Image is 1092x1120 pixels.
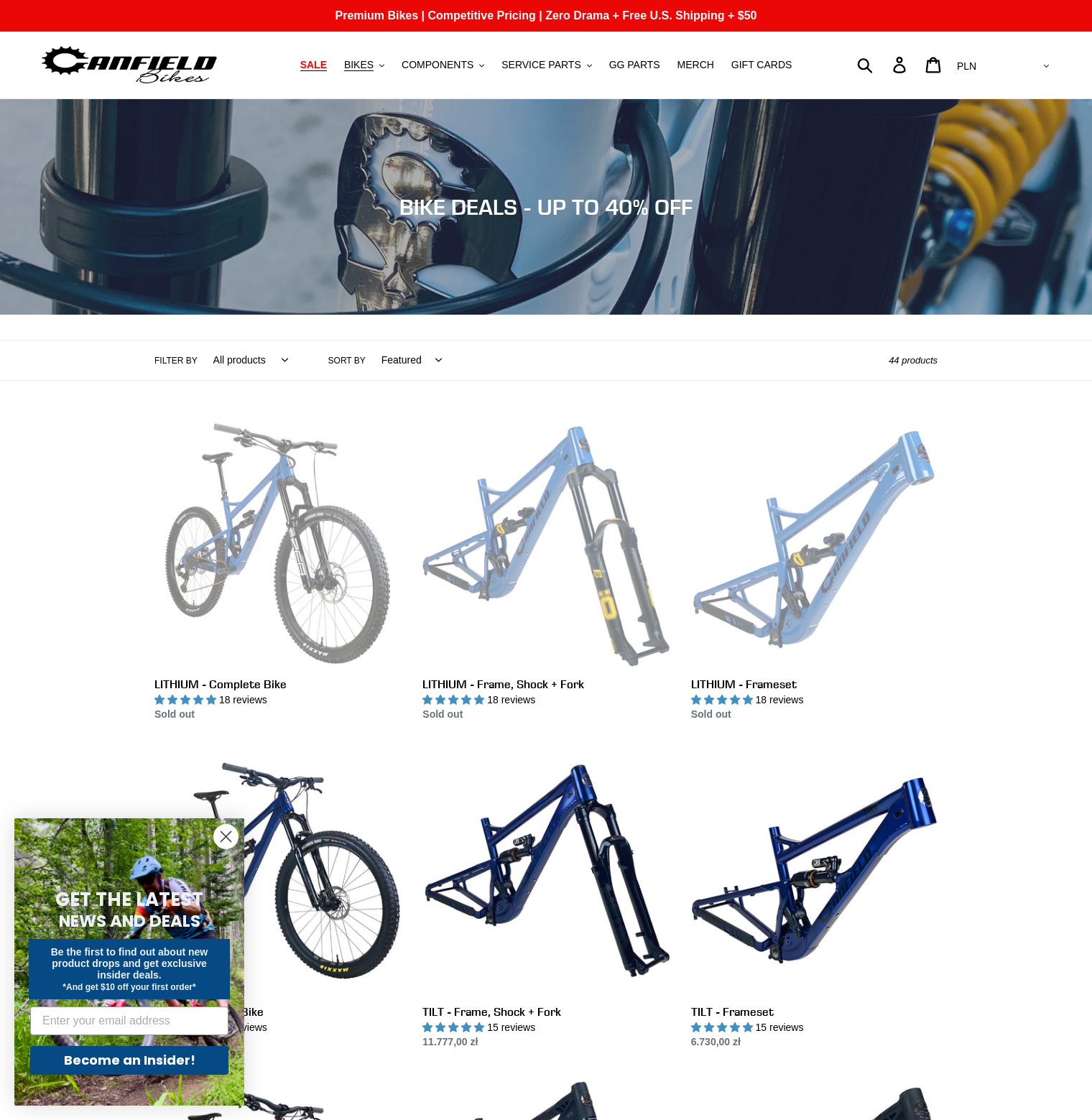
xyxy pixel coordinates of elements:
[501,59,580,71] span: SERVICE PARTS
[889,355,938,366] span: 44 products
[670,55,721,75] a: MERCH
[337,55,392,75] button: BIKES
[213,824,239,849] button: Close dialog
[402,59,473,71] span: COMPONENTS
[154,354,198,367] label: Filter by
[394,55,491,75] button: COMPONENTS
[300,59,327,71] span: SALE
[30,1006,228,1035] input: Enter your email address
[30,1046,228,1075] button: Become an Insider!
[40,42,219,88] img: Canfield Bikes
[63,982,195,992] span: *And get $10 off your first order*
[59,910,200,932] span: NEWS AND DEALS
[399,194,693,220] span: BIKE DEALS - UP TO 40% OFF
[677,59,714,71] span: MERCH
[865,49,902,80] input: Search
[51,946,208,981] span: Be the first to find out about new product drops and get exclusive insider deals.
[328,354,366,367] label: Sort by
[609,59,660,71] span: GG PARTS
[602,55,667,75] a: GG PARTS
[731,59,792,71] span: GIFT CARDS
[344,59,374,71] span: BIKES
[494,55,598,75] button: SERVICE PARTS
[55,887,203,912] span: GET THE LATEST
[293,55,334,75] a: SALE
[724,55,800,75] a: GIFT CARDS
